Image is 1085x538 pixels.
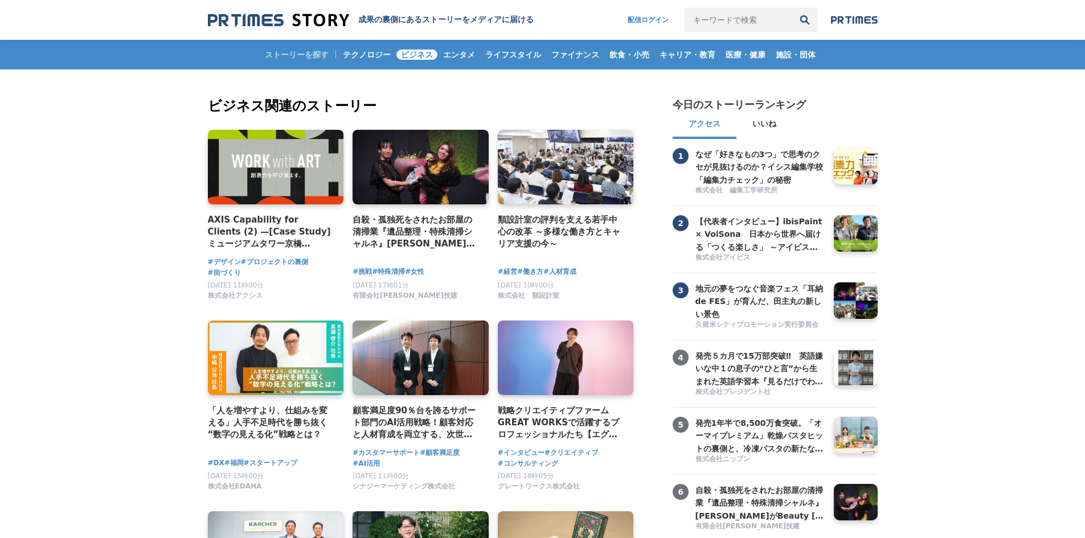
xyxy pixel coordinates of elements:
[498,447,544,458] a: #インタビュー
[655,40,720,69] a: キャリア・教育
[673,148,689,164] span: 1
[353,213,480,250] a: 自殺・孤独死をされたお部屋の清掃業『遺品整理・特殊清掃シャルネ』[PERSON_NAME]がBeauty [GEOGRAPHIC_DATA][PERSON_NAME][GEOGRAPHIC_DA...
[695,484,825,522] h3: 自殺・孤独死をされたお部屋の清掃業『遺品整理・特殊清掃シャルネ』[PERSON_NAME]がBeauty [GEOGRAPHIC_DATA][PERSON_NAME][GEOGRAPHIC_DA...
[695,387,825,398] a: 株式会社プレジデント社
[498,213,625,250] a: 類設計室の評判を支える若手中心の改革 ～多様な働き方とキャリア支援の今～
[498,281,554,289] span: [DATE] 10時00分
[695,148,825,184] a: なぜ「好きなもの3つ」で思考のクセが見抜けるのか？イシス編集学校「編集力チェック」の秘密
[420,447,460,458] a: #顧客満足度
[208,13,534,28] a: 成果の裏側にあるストーリーをメディアに届ける 成果の裏側にあるストーリーをメディアに届ける
[498,472,554,480] span: [DATE] 18時05分
[721,40,770,69] a: 医療・健康
[439,50,480,60] span: エンタメ
[673,112,736,139] button: アクセス
[547,40,604,69] a: ファイナンス
[353,266,372,277] a: #挑戦
[543,266,576,277] a: #人材育成
[372,266,405,277] a: #特殊清掃
[353,485,455,493] a: シナジーマーケティング株式会社
[396,50,437,60] span: ビジネス
[695,253,750,262] span: 株式会社アイビス
[771,40,820,69] a: 施設・団体
[208,257,241,268] a: #デザイン
[353,404,480,441] a: 顧客満足度90％台を誇るサポート部門のAI活用戦略！顧客対応と人材育成を両立する、次世代コンタクトセンターへの変革｜コンタクトセンター・アワード[DATE]参加レポート
[208,404,335,441] a: 「人を増やすより、仕組みを変える」人手不足時代を勝ち抜く“数字の見える化”戦略とは？
[208,472,264,480] span: [DATE] 15時00分
[721,50,770,60] span: 医療・健康
[353,447,420,458] a: #カスタマーサポート
[616,7,680,32] a: 配信ログイン
[547,50,604,60] span: ファイナンス
[208,268,241,278] a: #街づくり
[673,215,689,231] span: 2
[224,458,244,469] a: #福岡
[695,320,818,330] span: 久留米シティプロモーション実行委員会
[208,485,262,493] a: 株式会社EDAHA
[353,482,455,491] span: シナジーマーケティング株式会社
[792,7,817,32] button: 検索
[498,485,580,493] a: グレートワークス株式会社
[353,281,409,289] span: [DATE] 17時01分
[208,291,263,301] span: 株式会社アクシス
[695,521,800,531] span: 有限会社[PERSON_NAME]技建
[673,98,806,112] h2: 今日のストーリーランキング
[244,458,297,469] a: #スタートアップ
[695,282,825,319] a: 地元の夢をつなぐ音楽フェス「耳納 de FES」が育んだ、田主丸の新しい景色
[605,50,654,60] span: 飲食・小売
[685,7,792,32] input: キーワードで検索
[208,482,262,491] span: 株式会社EDAHA
[353,472,409,480] span: [DATE] 11時00分
[208,213,335,250] a: AXIS Capability for Clients (2) —[Case Study] ミュージアムタワー京橋 「WORK with ART」
[208,281,264,289] span: [DATE] 11時00分
[695,387,771,397] span: 株式会社プレジデント社
[695,320,825,331] a: 久留米シティプロモーション実行委員会
[695,350,825,388] h3: 発売５カ月で15万部突破‼ 英語嫌いな中１の息子の“ひと言”から生まれた英語学習本『見るだけでわかる‼ 英語ピクト図鑑』異例ヒットの要因
[695,215,825,252] a: 【代表者インタビュー】ibisPaint × VoiSona 日本から世界へ届ける「つくる楽しさ」 ～アイビスがテクノスピーチと挑戦する、新しい創作文化の形成～
[405,266,424,277] span: #女性
[695,521,825,532] a: 有限会社[PERSON_NAME]技建
[695,186,825,196] a: 株式会社 編集工学研究所
[655,50,720,60] span: キャリア・教育
[353,458,380,469] a: #AI活用
[544,447,598,458] a: #クリエイティブ
[695,417,825,455] h3: 発売1年半で8,500万食突破。「オーマイプレミアム」乾燥パスタヒットの裏側と、冷凍パスタの新たな挑戦。徹底的な消費者起点で「おいしさ」を追求するニップンの歩み
[517,266,543,277] span: #働き方
[353,294,457,302] a: 有限会社[PERSON_NAME]技建
[481,40,546,69] a: ライフスタイル
[481,50,546,60] span: ライフスタイル
[695,148,825,186] h3: なぜ「好きなもの3つ」で思考のクセが見抜けるのか？イシス編集学校「編集力チェック」の秘密
[338,50,395,60] span: テクノロジー
[673,484,689,500] span: 6
[695,350,825,386] a: 発売５カ月で15万部突破‼ 英語嫌いな中１の息子の“ひと言”から生まれた英語学習本『見るだけでわかる‼ 英語ピクト図鑑』異例ヒットの要因
[208,96,636,116] h2: ビジネス関連のストーリー
[498,404,625,441] h4: 戦略クリエイティブファーム GREAT WORKSで活躍するプロフェッショナルたち【エグゼクティブクリエイティブディレクター [PERSON_NAME]編】
[695,417,825,453] a: 発売1年半で8,500万食突破。「オーマイプレミアム」乾燥パスタヒットの裏側と、冷凍パスタの新たな挑戦。徹底的な消費者起点で「おいしさ」を追求するニップンの歩み
[695,215,825,253] h3: 【代表者インタビュー】ibisPaint × VoiSona 日本から世界へ届ける「つくる楽しさ」 ～アイビスがテクノスピーチと挑戦する、新しい創作文化の形成～
[498,266,517,277] a: #経営
[673,350,689,365] span: 4
[695,484,825,520] a: 自殺・孤独死をされたお部屋の清掃業『遺品整理・特殊清掃シャルネ』[PERSON_NAME]がBeauty [GEOGRAPHIC_DATA][PERSON_NAME][GEOGRAPHIC_DA...
[439,40,480,69] a: エンタメ
[208,458,224,469] a: #DX
[208,294,263,302] a: 株式会社アクシス
[673,417,689,433] span: 5
[498,294,559,302] a: 株式会社 類設計室
[831,15,878,24] a: prtimes
[241,257,308,268] a: #プロジェクトの裏側
[358,15,534,25] h1: 成果の裏側にあるストーリーをメディアに届ける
